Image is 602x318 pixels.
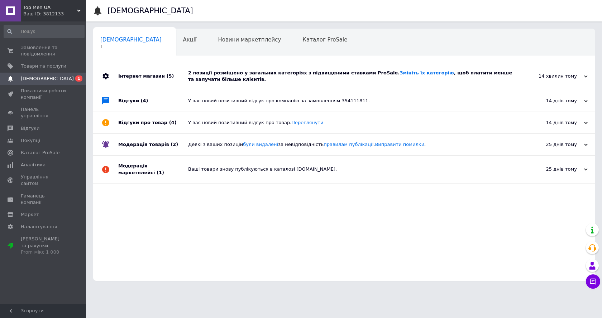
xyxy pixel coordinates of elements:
span: 1 [100,44,162,50]
span: Товари та послуги [21,63,66,69]
div: Інтернет магазин [118,63,188,90]
button: Чат з покупцем [586,274,600,289]
span: Покупці [21,137,40,144]
span: (4) [169,120,177,125]
a: Змініть їх категорію [400,70,454,75]
span: Панель управління [21,106,66,119]
div: 2 позиції розміщено у загальних категоріях з підвищеними ставками ProSale. , щоб платити менше та... [188,70,516,83]
div: 14 днів тому [516,119,588,126]
span: (2) [171,142,178,147]
a: Виправити помилки [375,142,424,147]
span: Аналітика [21,162,46,168]
span: 1 [75,75,82,82]
a: правилам публікації [324,142,373,147]
h1: [DEMOGRAPHIC_DATA] [107,6,193,15]
a: Переглянути [291,120,323,125]
span: Акції [183,36,197,43]
div: У вас новий позитивний відгук про товар. [188,119,516,126]
div: Модерація маркетплейсі [118,156,188,183]
span: Каталог ProSale [21,150,59,156]
span: Відгуки [21,125,39,132]
div: Відгуки [118,90,188,112]
div: 25 днів тому [516,166,588,172]
span: [DEMOGRAPHIC_DATA] [21,75,74,82]
div: Ваші товари знову публікуються в каталозі [DOMAIN_NAME]. [188,166,516,172]
div: Відгуки про товар [118,112,188,133]
div: 14 хвилин тому [516,73,588,79]
span: Показники роботи компанії [21,88,66,101]
span: Гаманець компанії [21,193,66,206]
span: (5) [166,73,174,79]
span: [PERSON_NAME] та рахунки [21,236,66,255]
span: Замовлення та повідомлення [21,44,66,57]
div: Модерація товарів [118,134,188,155]
input: Пошук [4,25,85,38]
div: Prom мікс 1 000 [21,249,66,255]
span: Управління сайтом [21,174,66,187]
span: Маркет [21,211,39,218]
span: Каталог ProSale [302,36,347,43]
div: У вас новий позитивний відгук про компанію за замовленням 354111811. [188,98,516,104]
div: 25 днів тому [516,141,588,148]
div: Ваш ID: 3812133 [23,11,86,17]
span: Налаштування [21,224,57,230]
span: Top Men UA [23,4,77,11]
div: Деякі з ваших позицій за невідповідність . . [188,141,516,148]
a: були видалені [243,142,278,147]
div: 14 днів тому [516,98,588,104]
span: [DEMOGRAPHIC_DATA] [100,36,162,43]
span: Новини маркетплейсу [218,36,281,43]
span: (1) [157,170,164,175]
span: (4) [141,98,148,103]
